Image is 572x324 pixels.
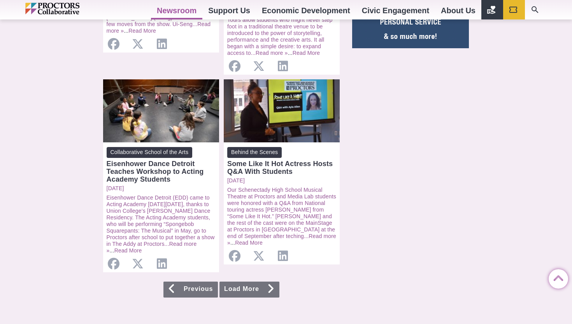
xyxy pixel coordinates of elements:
a: Read More [128,28,156,34]
div: Eisenhower Dance Detroit Teaches Workshop to Acting Academy Students [107,160,216,183]
a: [DATE] [107,185,216,192]
a: Load More [219,282,279,298]
a: Read More [293,50,320,56]
p: ... [107,194,216,254]
a: Our Schenectady High School Musical Theatre at Proctors and Media Lab students were honored with ... [227,187,336,239]
a: Eisenhower Dance Detroit (EDD) came to Acting Academy [DATE][DATE], thanks to Union College’s [PE... [107,194,215,247]
a: Read More [114,247,142,254]
a: [DATE] [227,177,336,184]
span: Collaborative School of the Arts [107,147,192,158]
a: Previous [163,282,218,298]
a: Read more » [107,21,211,34]
p: ... [227,187,336,246]
a: Collaborative School of the Arts Eisenhower Dance Detroit Teaches Workshop to Acting Academy Stud... [107,147,216,183]
a: Behind the Scenes Some Like It Hot Actress Hosts Q&A With Students [227,147,336,175]
span: Behind the Scenes [227,147,282,158]
a: Back to Top [549,270,564,285]
a: Read more » [107,241,197,254]
a: Read more » [227,233,336,246]
img: Proctors logo [25,3,113,14]
a: Read More [235,240,263,246]
div: Some Like It Hot Actress Hosts Q&A With Students [227,160,336,175]
a: Read more » [256,50,288,56]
